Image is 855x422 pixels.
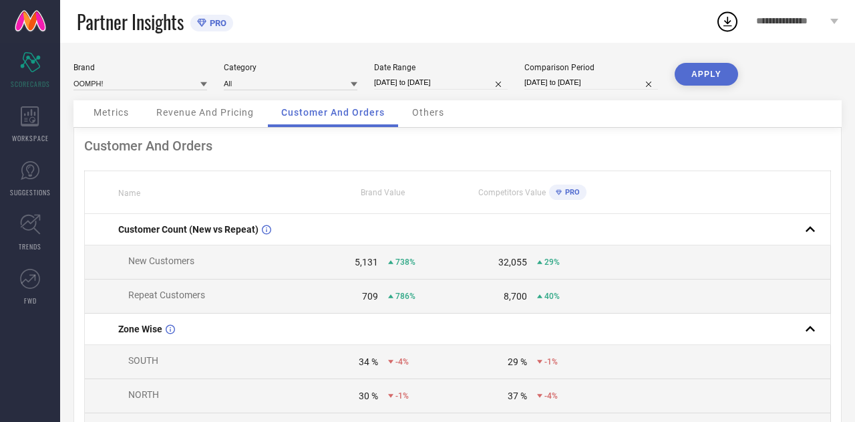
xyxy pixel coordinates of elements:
[715,9,739,33] div: Open download list
[544,357,558,366] span: -1%
[359,391,378,401] div: 30 %
[374,76,508,90] input: Select date range
[128,255,194,266] span: New Customers
[156,107,254,118] span: Revenue And Pricing
[128,290,205,300] span: Repeat Customers
[118,224,259,235] span: Customer Count (New vs Repeat)
[498,257,527,268] div: 32,055
[395,292,415,301] span: 786%
[562,188,580,197] span: PRO
[508,356,527,367] div: 29 %
[544,257,560,267] span: 29%
[128,355,158,366] span: SOUTH
[84,138,831,154] div: Customer And Orders
[395,257,415,267] span: 738%
[524,76,658,90] input: Select comparison period
[675,63,738,86] button: APPLY
[24,296,37,306] span: FWD
[118,324,162,334] span: Zone Wise
[11,79,50,89] span: SCORECARDS
[224,63,357,72] div: Category
[359,356,378,367] div: 34 %
[524,63,658,72] div: Comparison Period
[508,391,527,401] div: 37 %
[395,357,409,366] span: -4%
[77,8,184,35] span: Partner Insights
[12,133,49,143] span: WORKSPACE
[544,391,558,401] span: -4%
[128,389,159,400] span: NORTH
[73,63,207,72] div: Brand
[395,391,409,401] span: -1%
[361,188,405,197] span: Brand Value
[478,188,546,197] span: Competitors Value
[10,187,51,197] span: SUGGESTIONS
[374,63,508,72] div: Date Range
[118,189,140,198] span: Name
[544,292,560,301] span: 40%
[362,291,378,302] div: 709
[19,241,41,251] span: TRENDS
[206,18,226,28] span: PRO
[355,257,378,268] div: 5,131
[412,107,444,118] span: Others
[281,107,385,118] span: Customer And Orders
[94,107,129,118] span: Metrics
[504,291,527,302] div: 8,700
